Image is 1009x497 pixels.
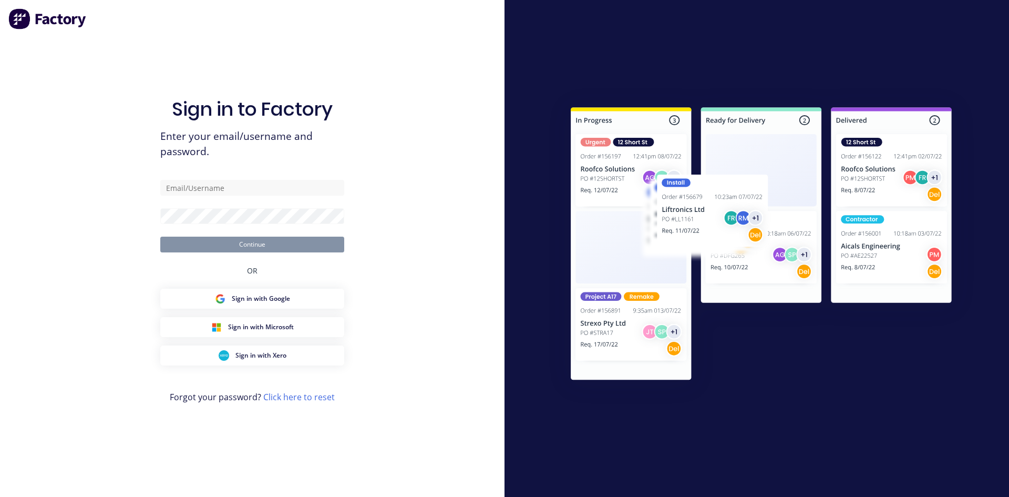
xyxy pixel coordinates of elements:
span: Sign in with Xero [235,351,286,360]
button: Continue [160,237,344,252]
span: Forgot your password? [170,391,335,403]
img: Xero Sign in [219,350,229,361]
div: OR [247,252,258,289]
img: Sign in [548,86,975,405]
img: Factory [8,8,87,29]
button: Xero Sign inSign in with Xero [160,346,344,366]
span: Sign in with Google [232,294,290,303]
span: Enter your email/username and password. [160,129,344,159]
img: Microsoft Sign in [211,322,222,332]
img: Google Sign in [215,293,225,304]
span: Sign in with Microsoft [228,322,294,332]
button: Google Sign inSign in with Google [160,289,344,309]
button: Microsoft Sign inSign in with Microsoft [160,317,344,337]
h1: Sign in to Factory [172,98,333,120]
input: Email/Username [160,180,344,196]
a: Click here to reset [263,391,335,403]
